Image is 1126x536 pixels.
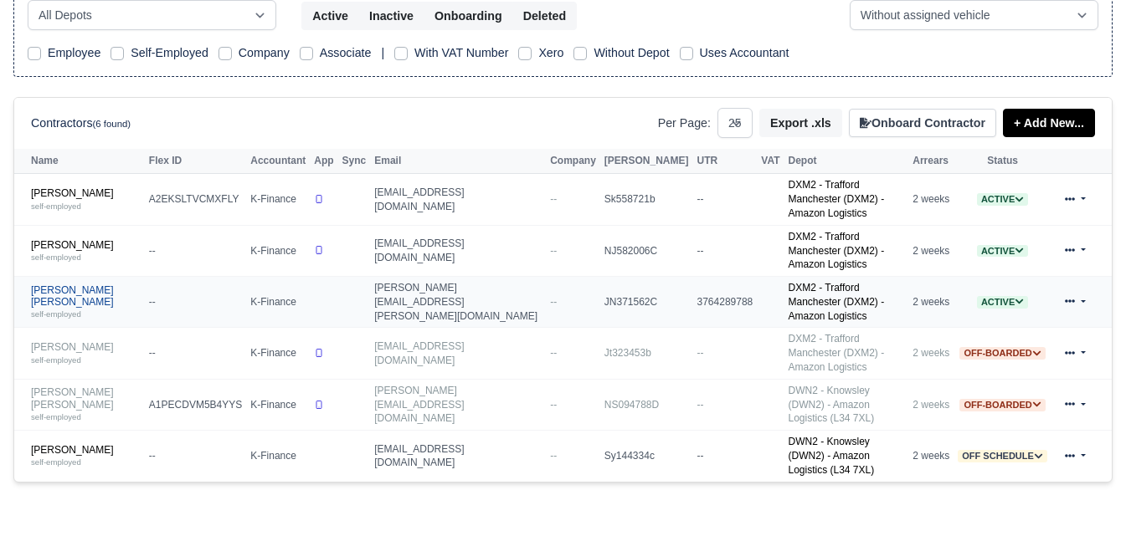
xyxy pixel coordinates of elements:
[31,412,81,421] small: self-employed
[788,282,884,322] a: DXM2 - Trafford Manchester (DXM2) - Amazon Logistics
[977,193,1028,206] span: Active
[788,385,874,425] a: DWN2 - Knowsley (DWN2) - Amazon Logistics (L34 7XL)
[31,284,141,320] a: [PERSON_NAME] [PERSON_NAME] self-employed
[424,2,513,30] button: Onboarding
[31,386,141,422] a: [PERSON_NAME] [PERSON_NAME] self-employed
[954,149,1051,174] th: Status
[977,296,1028,309] span: Active
[550,193,557,205] span: --
[131,43,208,63] label: Self-Employed
[908,431,954,482] td: 2 weeks
[145,379,246,430] td: A1PECDVM5B4YYS
[246,277,310,328] td: K-Finance
[908,225,954,276] td: 2 weeks
[788,231,884,271] a: DXM2 - Trafford Manchester (DXM2) - Amazon Logistics
[145,431,246,482] td: --
[550,399,557,411] span: --
[31,444,141,468] a: [PERSON_NAME] self-employed
[757,149,784,174] th: VAT
[977,296,1028,308] a: Active
[246,149,310,174] th: Accountant
[977,193,1028,205] a: Active
[370,431,546,482] td: [EMAIL_ADDRESS][DOMAIN_NAME]
[959,347,1045,360] span: Off-boarded
[31,239,141,263] a: [PERSON_NAME] self-employed
[550,450,557,462] span: --
[600,431,693,482] td: Sy144334c
[239,43,290,63] label: Company
[693,379,758,430] td: --
[538,43,563,63] label: Xero
[31,116,131,130] h6: Contractors
[658,114,711,133] label: Per Page:
[31,457,81,467] small: self-employed
[320,43,372,63] label: Associate
[977,245,1028,257] a: Active
[788,179,884,219] a: DXM2 - Trafford Manchester (DXM2) - Amazon Logistics
[600,277,693,328] td: JN371562C
[759,109,842,137] button: Export .xls
[31,187,141,212] a: [PERSON_NAME] self-employed
[550,245,557,257] span: --
[93,119,131,129] small: (6 found)
[958,450,1047,462] span: Off schedule
[370,379,546,430] td: [PERSON_NAME][EMAIL_ADDRESS][DOMAIN_NAME]
[145,277,246,328] td: --
[693,328,758,379] td: --
[600,174,693,225] td: Sk558721b
[693,225,758,276] td: --
[958,450,1047,462] a: Off schedule
[145,149,246,174] th: Flex ID
[600,149,693,174] th: [PERSON_NAME]
[48,43,100,63] label: Employee
[31,202,81,211] small: self-employed
[246,174,310,225] td: K-Finance
[31,253,81,262] small: self-employed
[358,2,424,30] button: Inactive
[370,225,546,276] td: [EMAIL_ADDRESS][DOMAIN_NAME]
[31,355,81,365] small: self-employed
[977,245,1028,258] span: Active
[14,149,145,174] th: Name
[959,347,1045,359] a: Off-boarded
[788,436,874,476] a: DWN2 - Knowsley (DWN2) - Amazon Logistics (L34 7XL)
[908,174,954,225] td: 2 weeks
[370,149,546,174] th: Email
[550,296,557,308] span: --
[145,328,246,379] td: --
[546,149,600,174] th: Company
[700,43,789,63] label: Uses Accountant
[338,149,371,174] th: Sync
[145,174,246,225] td: A2EKSLTVCMXFLY
[693,149,758,174] th: UTR
[1042,456,1126,536] iframe: Chat Widget
[414,43,508,63] label: With VAT Number
[784,149,908,174] th: Depot
[246,328,310,379] td: K-Finance
[600,328,693,379] td: Jt323453b
[31,309,81,319] small: self-employed
[550,347,557,359] span: --
[594,43,669,63] label: Without Depot
[788,333,884,373] a: DXM2 - Trafford Manchester (DXM2) - Amazon Logistics
[370,174,546,225] td: [EMAIL_ADDRESS][DOMAIN_NAME]
[996,109,1095,137] div: + Add New...
[512,2,577,30] button: Deleted
[370,277,546,328] td: [PERSON_NAME][EMAIL_ADDRESS][PERSON_NAME][DOMAIN_NAME]
[381,46,384,59] span: |
[908,277,954,328] td: 2 weeks
[908,328,954,379] td: 2 weeks
[246,379,310,430] td: K-Finance
[246,225,310,276] td: K-Finance
[600,225,693,276] td: NJ582006C
[600,379,693,430] td: NS094788D
[246,431,310,482] td: K-Finance
[959,399,1045,411] span: Off-boarded
[145,225,246,276] td: --
[301,2,359,30] button: Active
[959,399,1045,411] a: Off-boarded
[693,277,758,328] td: 3764289788
[908,149,954,174] th: Arrears
[31,341,141,365] a: [PERSON_NAME] self-employed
